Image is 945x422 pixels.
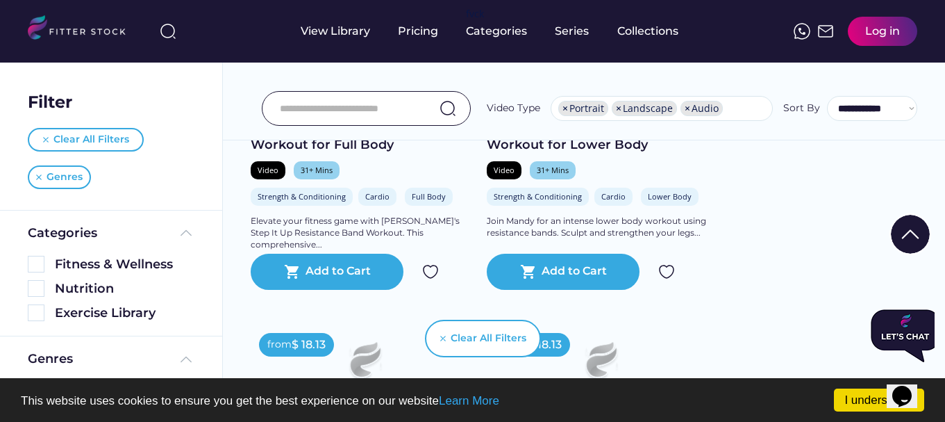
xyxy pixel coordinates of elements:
iframe: chat widget [887,366,931,408]
img: Vector%20%281%29.svg [440,336,446,341]
a: Learn More [439,394,499,407]
span: × [562,104,568,113]
img: Rectangle%205126.svg [28,280,44,297]
img: Vector%20%281%29.svg [36,175,42,180]
li: Landscape [612,101,677,116]
div: Video [258,165,278,175]
div: 31+ Mins [301,165,333,175]
button: shopping_cart [284,263,301,280]
img: Group%201000002324.svg [422,263,439,280]
img: Group%201000002322%20%281%29.svg [891,215,930,254]
img: Frame%2051.svg [817,23,834,40]
div: Pricing [398,24,438,39]
li: Audio [680,101,723,116]
div: Exercise Library [55,305,194,322]
img: Rectangle%205126.svg [28,256,44,273]
div: Video Type [487,102,540,115]
span: × [685,104,690,113]
div: Genres [28,350,73,368]
div: Categories [466,24,527,39]
p: This website uses cookies to ensure you get the best experience on our website [21,395,924,407]
div: Video [494,165,515,175]
div: Strength & Conditioning [494,191,582,202]
div: Join Mandy for an intense lower body workout using resistance bands. Sculpt and strengthen your l... [487,216,709,239]
div: Filter [28,90,72,114]
div: Full Body [412,191,446,202]
div: Log in [865,24,900,39]
span: × [616,104,621,113]
div: Genres [47,170,83,184]
div: $ 18.13 [528,337,562,352]
button: shopping_cart [520,263,537,280]
div: Add to Cart [306,263,371,280]
img: Chat attention grabber [6,6,75,58]
img: Vector%20%281%29.svg [43,137,49,143]
img: search-normal%203.svg [160,23,176,40]
div: $ 18.13 [292,337,326,352]
div: Elevate your fitness game with [PERSON_NAME]'s Step It Up Resistance Band Workout. This comprehen... [251,216,473,250]
img: search-normal.svg [440,100,456,117]
div: Series [555,24,589,39]
div: from [267,338,292,352]
a: I understand! [834,389,924,412]
div: Cardio [601,191,626,202]
div: Clear All Filters [451,332,526,346]
img: Frame%20%285%29.svg [178,351,194,368]
div: View Library [301,24,370,39]
div: Cardio [365,191,390,202]
img: LOGO.svg [28,15,137,44]
li: Portrait [558,101,608,116]
div: Nutrition [55,280,194,298]
div: Strength & Conditioning [258,191,346,202]
div: Collections [617,24,678,39]
div: fvck [466,7,484,21]
div: Clear All Filters [53,133,129,147]
img: Frame%20%285%29.svg [178,225,194,241]
div: 31+ Mins [537,165,569,175]
div: Add to Cart [542,263,607,280]
div: Lower Body [648,191,692,202]
img: Rectangle%205126.svg [28,305,44,321]
div: Categories [28,225,97,242]
img: Group%201000002324.svg [658,263,675,280]
div: Fitness & Wellness [55,256,194,273]
iframe: chat widget [865,304,935,368]
img: meteor-icons_whatsapp%20%281%29.svg [794,23,810,40]
div: Sort By [783,102,820,115]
